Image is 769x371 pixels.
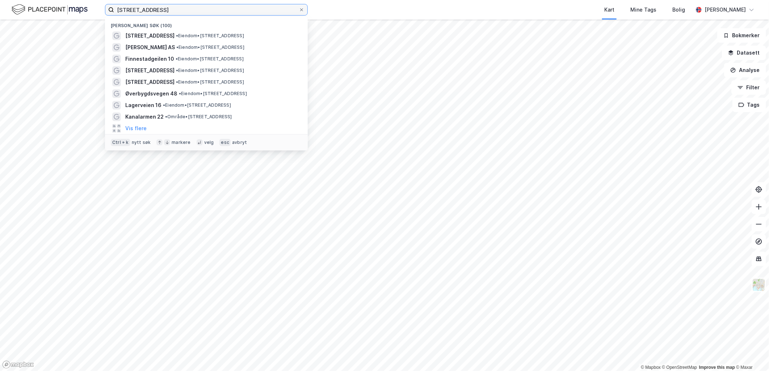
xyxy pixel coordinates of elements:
[172,140,190,145] div: markere
[125,31,175,40] span: [STREET_ADDRESS]
[722,46,766,60] button: Datasett
[732,98,766,112] button: Tags
[176,33,178,38] span: •
[165,114,232,120] span: Område • [STREET_ADDRESS]
[12,3,88,16] img: logo.f888ab2527a4732fd821a326f86c7f29.svg
[176,68,178,73] span: •
[2,361,34,369] a: Mapbox homepage
[163,102,231,108] span: Eiendom • [STREET_ADDRESS]
[699,365,735,370] a: Improve this map
[165,114,167,119] span: •
[125,101,161,110] span: Lagerveien 16
[672,5,685,14] div: Bolig
[111,139,130,146] div: Ctrl + k
[176,79,178,85] span: •
[114,4,299,15] input: Søk på adresse, matrikkel, gårdeiere, leietakere eller personer
[752,278,766,292] img: Z
[125,55,174,63] span: Finnestadgeilen 10
[219,139,231,146] div: esc
[176,44,178,50] span: •
[176,44,244,50] span: Eiendom • [STREET_ADDRESS]
[176,68,244,73] span: Eiendom • [STREET_ADDRESS]
[125,112,164,121] span: Kanalarmen 22
[125,89,177,98] span: Øverbygdsvegen 48
[163,102,165,108] span: •
[232,140,247,145] div: avbryt
[717,28,766,43] button: Bokmerker
[733,336,769,371] iframe: Chat Widget
[125,43,175,52] span: [PERSON_NAME] AS
[204,140,214,145] div: velg
[662,365,697,370] a: OpenStreetMap
[176,33,244,39] span: Eiendom • [STREET_ADDRESS]
[705,5,746,14] div: [PERSON_NAME]
[125,124,147,133] button: Vis flere
[125,66,175,75] span: [STREET_ADDRESS]
[132,140,151,145] div: nytt søk
[176,56,244,62] span: Eiendom • [STREET_ADDRESS]
[179,91,181,96] span: •
[630,5,656,14] div: Mine Tags
[724,63,766,77] button: Analyse
[176,56,178,61] span: •
[179,91,247,97] span: Eiendom • [STREET_ADDRESS]
[604,5,614,14] div: Kart
[176,79,244,85] span: Eiendom • [STREET_ADDRESS]
[641,365,661,370] a: Mapbox
[125,78,175,86] span: [STREET_ADDRESS]
[105,17,308,30] div: [PERSON_NAME] søk (100)
[731,80,766,95] button: Filter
